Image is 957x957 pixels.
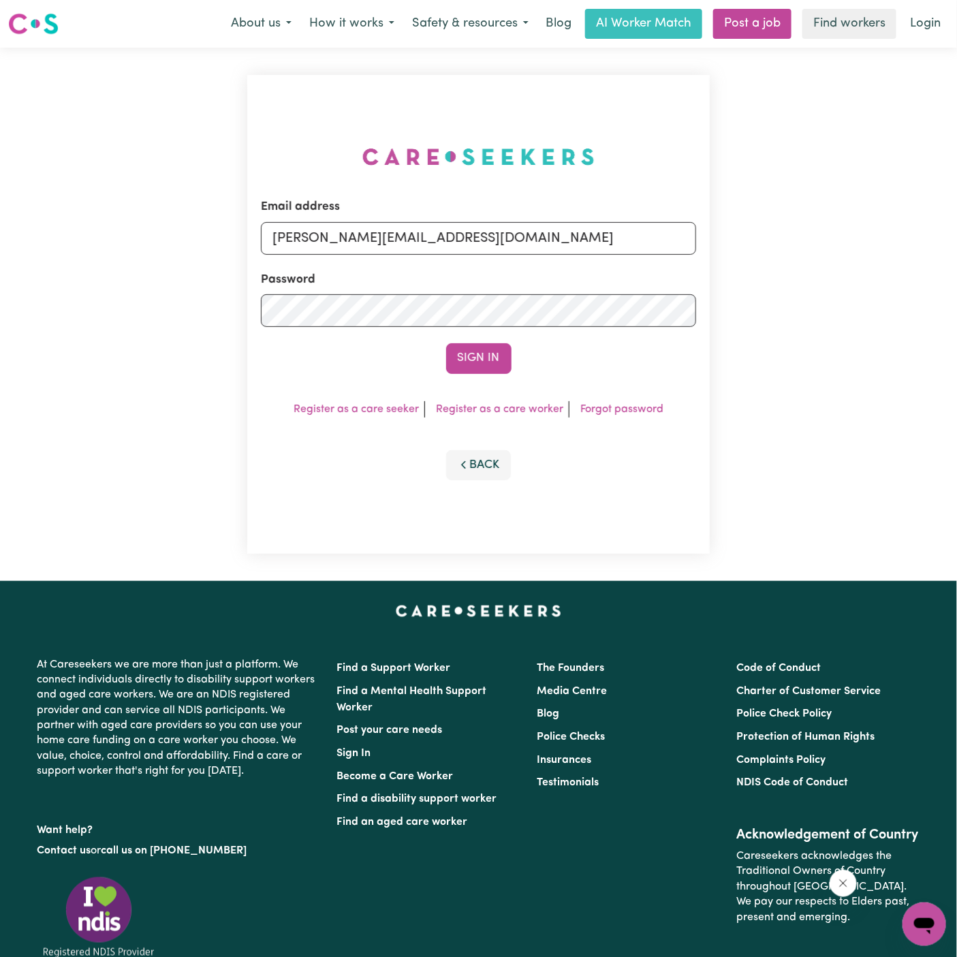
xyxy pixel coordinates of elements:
[736,827,920,843] h2: Acknowledgement of Country
[736,777,848,788] a: NDIS Code of Conduct
[337,794,497,804] a: Find a disability support worker
[736,686,881,697] a: Charter of Customer Service
[446,450,512,480] button: Back
[902,9,949,39] a: Login
[337,663,451,674] a: Find a Support Worker
[37,838,321,864] p: or
[300,10,403,38] button: How it works
[261,222,696,255] input: Email address
[736,755,826,766] a: Complaints Policy
[713,9,791,39] a: Post a job
[396,606,561,616] a: Careseekers home page
[337,725,443,736] a: Post your care needs
[403,10,537,38] button: Safety & resources
[101,845,247,856] a: call us on [PHONE_NUMBER]
[537,686,607,697] a: Media Centre
[337,817,468,828] a: Find an aged care worker
[337,771,454,782] a: Become a Care Worker
[580,404,663,415] a: Forgot password
[37,817,321,838] p: Want help?
[446,343,512,373] button: Sign In
[337,686,487,713] a: Find a Mental Health Support Worker
[537,732,605,742] a: Police Checks
[736,663,821,674] a: Code of Conduct
[261,271,315,289] label: Password
[537,777,599,788] a: Testimonials
[802,9,896,39] a: Find workers
[261,198,340,216] label: Email address
[903,903,946,946] iframe: Button to launch messaging window
[8,10,82,20] span: Need any help?
[37,845,91,856] a: Contact us
[37,652,321,785] p: At Careseekers we are more than just a platform. We connect individuals directly to disability su...
[736,732,875,742] a: Protection of Human Rights
[585,9,702,39] a: AI Worker Match
[537,708,559,719] a: Blog
[436,404,563,415] a: Register as a care worker
[8,12,59,36] img: Careseekers logo
[736,708,832,719] a: Police Check Policy
[736,843,920,930] p: Careseekers acknowledges the Traditional Owners of Country throughout [GEOGRAPHIC_DATA]. We pay o...
[537,755,591,766] a: Insurances
[337,748,371,759] a: Sign In
[294,404,419,415] a: Register as a care seeker
[8,8,59,40] a: Careseekers logo
[537,663,604,674] a: The Founders
[830,870,857,897] iframe: Close message
[222,10,300,38] button: About us
[537,9,580,39] a: Blog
